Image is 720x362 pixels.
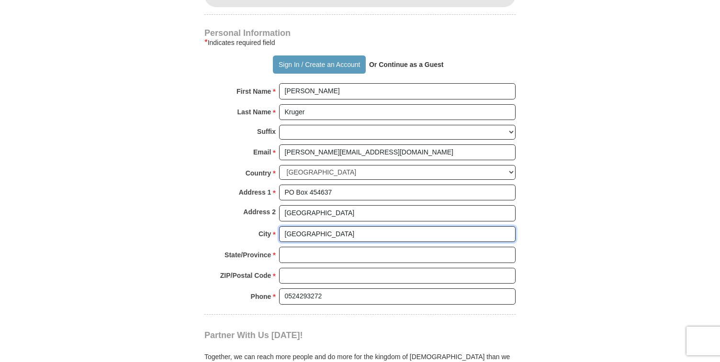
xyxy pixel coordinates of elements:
strong: Address 1 [239,186,271,199]
img: tab_domain_overview_orange.svg [26,55,34,63]
img: website_grey.svg [15,25,23,33]
div: Indicates required field [204,37,516,48]
strong: ZIP/Postal Code [220,269,271,282]
strong: Phone [251,290,271,303]
h4: Personal Information [204,29,516,37]
strong: State/Province [225,248,271,262]
div: Domain Overview [36,56,86,63]
strong: Or Continue as a Guest [369,61,444,68]
img: tab_keywords_by_traffic_grey.svg [95,55,103,63]
strong: City [259,227,271,241]
strong: Email [253,145,271,159]
span: Partner With Us [DATE]! [204,330,303,340]
strong: Country [246,166,271,180]
strong: First Name [236,85,271,98]
div: v 4.0.25 [27,15,47,23]
img: logo_orange.svg [15,15,23,23]
strong: Suffix [257,125,276,138]
div: Keywords by Traffic [106,56,161,63]
strong: Address 2 [243,205,276,219]
button: Sign In / Create an Account [273,55,365,74]
strong: Last Name [237,105,271,119]
div: Domain: [DOMAIN_NAME] [25,25,105,33]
